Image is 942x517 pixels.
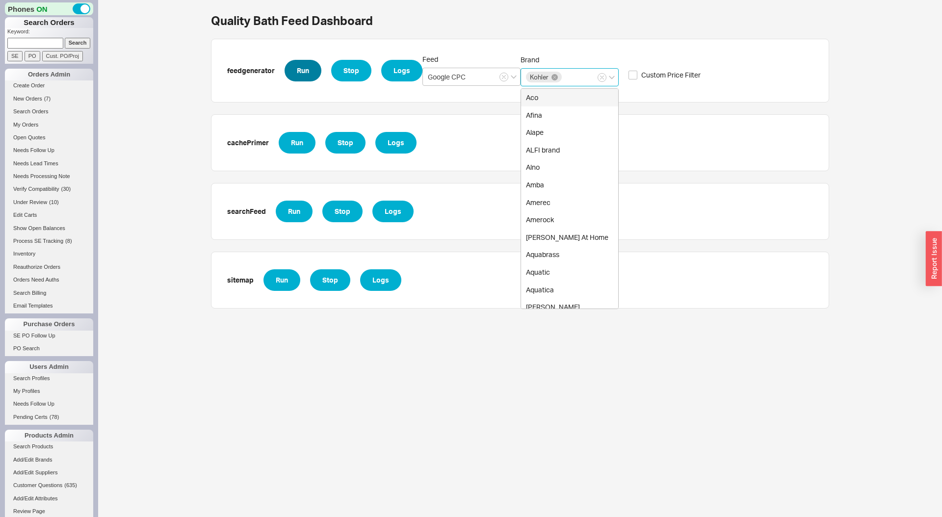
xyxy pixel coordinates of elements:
span: ( 78 ) [50,414,59,420]
a: Edit Carts [5,210,93,220]
span: Brand [521,55,539,64]
b: searchFeed [227,207,266,216]
input: Search [65,38,91,48]
button: Run [285,60,321,81]
div: Users Admin [5,361,93,373]
a: Process SE Tracking(8) [5,236,93,246]
span: Run [276,274,288,286]
div: Alno [521,158,618,176]
span: Needs Processing Note [13,173,70,179]
input: Select Feed [422,68,521,86]
button: Run [276,201,313,222]
span: Customer Questions [13,482,62,488]
a: Add/Edit Attributes [5,493,93,504]
span: Needs Follow Up [13,401,54,407]
span: Kohler [530,74,549,80]
b: sitemap [227,275,254,285]
a: Add/Edit Suppliers [5,467,93,478]
span: Logs [393,65,410,77]
span: Stop [335,206,350,217]
span: ( 10 ) [49,199,59,205]
div: Amerock [521,211,618,229]
div: Aquatic [521,263,618,281]
span: New Orders [13,96,42,102]
input: Custom Price Filter [628,71,637,79]
button: Stop [331,60,371,81]
span: Logs [388,137,404,149]
a: Search Profiles [5,373,93,384]
span: Run [297,65,309,77]
a: Search Billing [5,288,93,298]
a: Under Review(10) [5,197,93,207]
a: Inventory [5,249,93,259]
p: Keyword: [7,28,93,38]
a: My Orders [5,120,93,130]
a: Create Order [5,80,93,91]
button: Run [263,269,300,291]
span: ( 7 ) [44,96,51,102]
div: Products Admin [5,430,93,441]
div: Aquabrass [521,246,618,263]
span: Stop [338,137,353,149]
button: Logs [360,269,401,291]
span: Process SE Tracking [13,238,63,244]
a: Verify Compatibility(30) [5,184,93,194]
div: Aquatica [521,281,618,299]
div: Orders Admin [5,69,93,80]
button: Run [279,132,315,154]
a: My Profiles [5,386,93,396]
span: ON [36,4,48,14]
div: [PERSON_NAME] [521,298,618,316]
a: Add/Edit Brands [5,455,93,465]
button: Stop [322,201,363,222]
span: Pending Certs [13,414,48,420]
b: feedgenerator [227,66,275,76]
a: Reauthorize Orders [5,262,93,272]
a: PO Search [5,343,93,354]
span: Logs [372,274,389,286]
input: SE [7,51,23,61]
span: Verify Compatibility [13,186,59,192]
span: ( 635 ) [64,482,77,488]
a: Open Quotes [5,132,93,143]
span: Feed [422,55,438,63]
div: ALFI brand [521,141,618,159]
div: Phones [5,2,93,15]
a: Needs Follow Up [5,399,93,409]
h1: Quality Bath Feed Dashboard [211,15,373,26]
a: Orders Need Auths [5,275,93,285]
a: Pending Certs(78) [5,412,93,422]
div: Amba [521,176,618,194]
div: Purchase Orders [5,318,93,330]
span: Custom Price Filter [641,70,701,80]
span: Stop [322,274,338,286]
a: Needs Lead Times [5,158,93,169]
a: Email Templates [5,301,93,311]
a: Search Products [5,441,93,452]
span: ( 30 ) [61,186,71,192]
div: Afina [521,106,618,124]
a: New Orders(7) [5,94,93,104]
span: Stop [343,65,359,77]
a: Review Page [5,506,93,517]
svg: open menu [511,75,517,79]
div: [PERSON_NAME] At Home [521,229,618,246]
button: Brand [598,73,606,82]
input: Brand [563,72,570,83]
a: Customer Questions(635) [5,480,93,491]
button: Logs [381,60,422,81]
span: Run [288,206,300,217]
a: SE PO Follow Up [5,331,93,341]
a: Needs Processing Note [5,171,93,181]
input: Cust. PO/Proj [42,51,83,61]
div: Aco [521,89,618,106]
div: Alape [521,124,618,141]
input: PO [25,51,40,61]
span: Under Review [13,199,47,205]
h1: Search Orders [5,17,93,28]
button: Stop [310,269,350,291]
button: Logs [372,201,414,222]
a: Show Open Balances [5,223,93,233]
b: cachePrimer [227,138,269,148]
span: Run [291,137,303,149]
